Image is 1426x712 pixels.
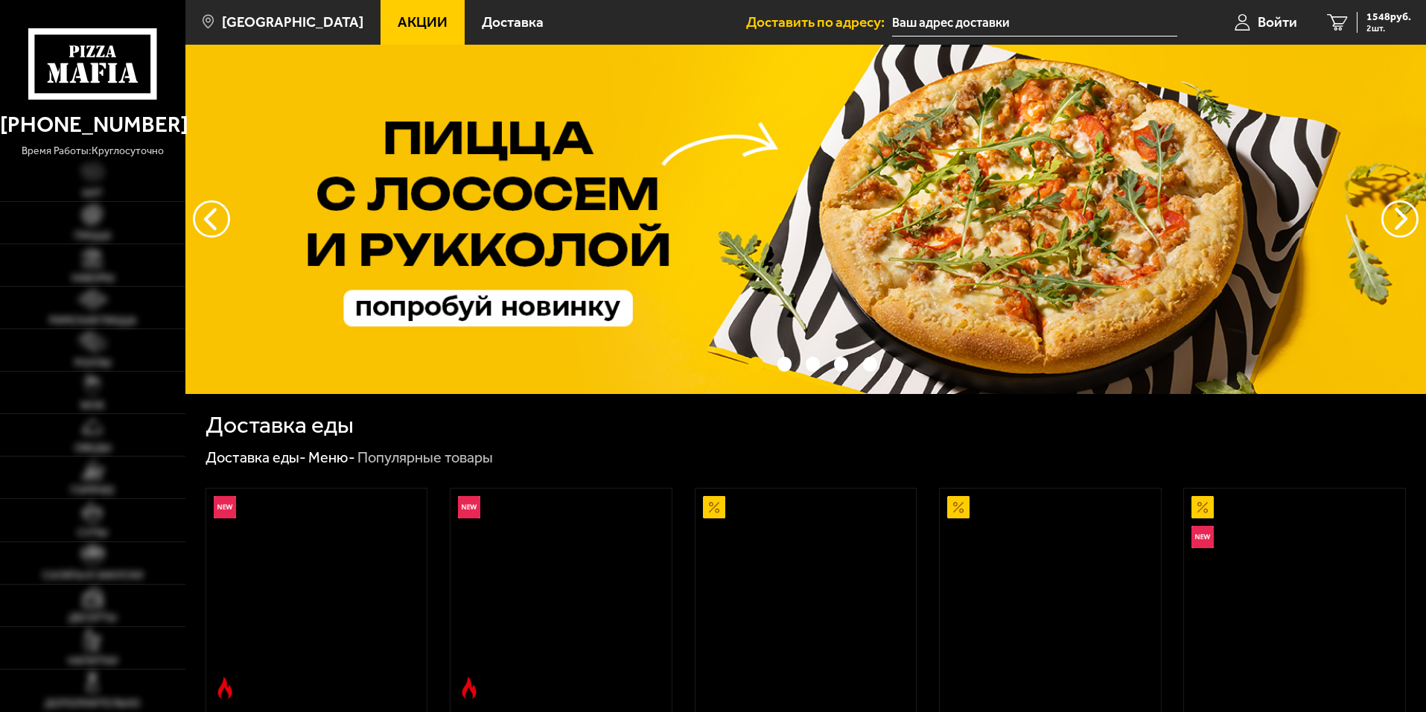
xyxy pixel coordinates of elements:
[746,15,892,29] span: Доставить по адресу:
[74,358,111,369] span: Роллы
[214,496,236,518] img: Новинка
[748,357,763,371] button: точки переключения
[77,528,107,538] span: Супы
[222,15,363,29] span: [GEOGRAPHIC_DATA]
[357,448,493,468] div: Популярные товары
[806,357,820,371] button: точки переключения
[1258,15,1297,29] span: Войти
[1366,24,1411,33] span: 2 шт.
[398,15,448,29] span: Акции
[206,413,354,437] h1: Доставка еды
[206,448,306,466] a: Доставка еды-
[308,448,355,466] a: Меню-
[42,570,143,581] span: Салаты и закуски
[892,9,1177,36] input: Ваш адрес доставки
[69,613,116,623] span: Десерты
[777,357,792,371] button: точки переключения
[193,200,230,238] button: следующий
[1191,496,1214,518] img: Акционный
[703,496,725,518] img: Акционный
[482,15,544,29] span: Доставка
[451,489,672,706] a: НовинкаОстрое блюдоРимская с мясным ассорти
[458,496,480,518] img: Новинка
[80,401,105,411] span: WOK
[1366,12,1411,22] span: 1548 руб.
[206,489,427,706] a: НовинкаОстрое блюдоРимская с креветками
[940,489,1161,706] a: АкционныйПепперони 25 см (толстое с сыром)
[947,496,970,518] img: Акционный
[1191,526,1214,548] img: Новинка
[696,489,917,706] a: АкционныйАль-Шам 25 см (тонкое тесто)
[49,316,136,326] span: Римская пицца
[74,443,111,454] span: Обеды
[68,656,118,667] span: Напитки
[74,231,111,241] span: Пицца
[45,699,140,709] span: Дополнительно
[71,273,114,284] span: Наборы
[834,357,848,371] button: точки переключения
[71,486,115,496] span: Горячее
[82,188,103,199] span: Хит
[1381,200,1419,238] button: предыдущий
[1184,489,1405,706] a: АкционныйНовинкаВсё включено
[863,357,877,371] button: точки переключения
[458,677,480,699] img: Острое блюдо
[214,677,236,699] img: Острое блюдо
